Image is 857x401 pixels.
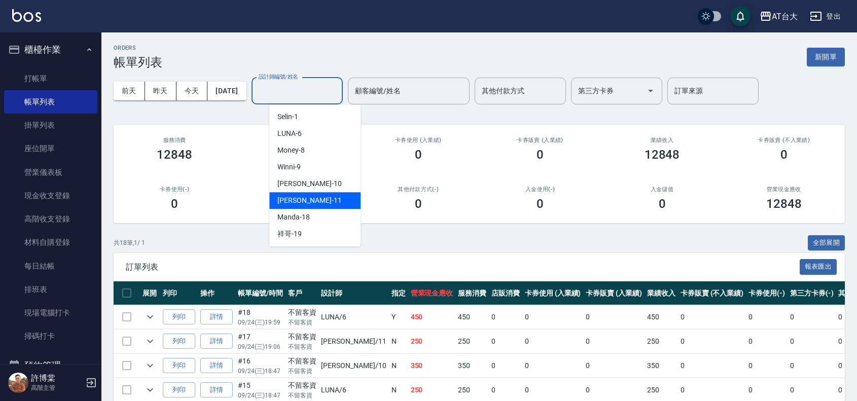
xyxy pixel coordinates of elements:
td: 350 [408,354,456,378]
th: 業績收入 [645,281,678,305]
div: 不留客資 [288,307,316,318]
td: 0 [746,330,788,353]
td: 250 [645,330,678,353]
td: 0 [678,330,746,353]
button: expand row [142,382,158,397]
th: 營業現金應收 [408,281,456,305]
a: 排班表 [4,278,97,301]
td: 250 [455,330,489,353]
span: Manda -18 [277,212,310,223]
th: 操作 [198,281,235,305]
p: 不留客資 [288,391,316,400]
td: LUNA /6 [318,305,388,329]
button: [DATE] [207,82,246,100]
span: 祥哥 -19 [277,229,302,239]
td: 0 [522,354,584,378]
th: 設計師 [318,281,388,305]
th: 列印 [160,281,198,305]
p: 不留客資 [288,342,316,351]
a: 現場電腦打卡 [4,301,97,324]
td: N [389,354,408,378]
td: 0 [788,354,836,378]
td: 0 [788,305,836,329]
th: 第三方卡券(-) [788,281,836,305]
span: Money -8 [277,145,305,156]
th: 客戶 [285,281,319,305]
td: 0 [489,305,522,329]
th: 服務消費 [455,281,489,305]
a: 打帳單 [4,67,97,90]
label: 設計師編號/姓名 [259,73,298,81]
a: 高階收支登錄 [4,207,97,231]
td: 0 [746,354,788,378]
a: 新開單 [807,52,845,61]
p: 不留客資 [288,318,316,327]
p: 共 18 筆, 1 / 1 [114,238,145,247]
td: 0 [583,330,645,353]
th: 卡券使用 (入業績) [522,281,584,305]
td: [PERSON_NAME] /10 [318,354,388,378]
td: 450 [645,305,678,329]
button: 前天 [114,82,145,100]
td: 350 [455,354,489,378]
h2: 營業現金應收 [735,186,833,193]
span: Selin -1 [277,112,298,122]
td: [PERSON_NAME] /11 [318,330,388,353]
th: 卡券販賣 (不入業績) [678,281,746,305]
td: #18 [235,305,285,329]
th: 帳單編號/時間 [235,281,285,305]
td: 0 [522,330,584,353]
h3: 服務消費 [126,137,223,143]
a: 掛單列表 [4,114,97,137]
p: 09/24 (三) 18:47 [238,367,283,376]
a: 詳情 [200,358,233,374]
button: expand row [142,334,158,349]
div: 不留客資 [288,356,316,367]
td: 0 [489,354,522,378]
h2: 卡券使用(-) [126,186,223,193]
h2: 其他付款方式(-) [370,186,467,193]
button: 全部展開 [808,235,845,251]
td: 0 [678,305,746,329]
h2: 業績收入 [613,137,710,143]
td: #16 [235,354,285,378]
span: [PERSON_NAME] -11 [277,195,341,206]
h3: 帳單列表 [114,55,162,69]
button: 登出 [806,7,845,26]
a: 詳情 [200,382,233,398]
h2: 入金儲值 [613,186,710,193]
th: 指定 [389,281,408,305]
h2: 卡券使用 (入業績) [370,137,467,143]
button: save [730,6,751,26]
button: 櫃檯作業 [4,37,97,63]
td: 350 [645,354,678,378]
td: Y [389,305,408,329]
td: 450 [455,305,489,329]
td: #17 [235,330,285,353]
h2: 入金使用(-) [491,186,589,193]
h3: 12848 [766,197,802,211]
p: 09/24 (三) 19:06 [238,342,283,351]
a: 帳單列表 [4,90,97,114]
h3: 0 [537,197,544,211]
button: 列印 [163,334,195,349]
a: 材料自購登錄 [4,231,97,254]
span: 訂單列表 [126,262,800,272]
button: 新開單 [807,48,845,66]
img: Person [8,373,28,393]
h3: 0 [415,148,422,162]
th: 卡券販賣 (入業績) [583,281,645,305]
p: 不留客資 [288,367,316,376]
span: Winni -9 [277,162,301,172]
div: 不留客資 [288,380,316,391]
a: 營業儀表板 [4,161,97,184]
td: N [389,330,408,353]
h2: 第三方卡券(-) [247,186,345,193]
button: 列印 [163,309,195,325]
td: 0 [583,305,645,329]
th: 卡券使用(-) [746,281,788,305]
a: 報表匯出 [800,262,837,271]
button: 報表匯出 [800,259,837,275]
td: 0 [583,354,645,378]
h2: ORDERS [114,45,162,51]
